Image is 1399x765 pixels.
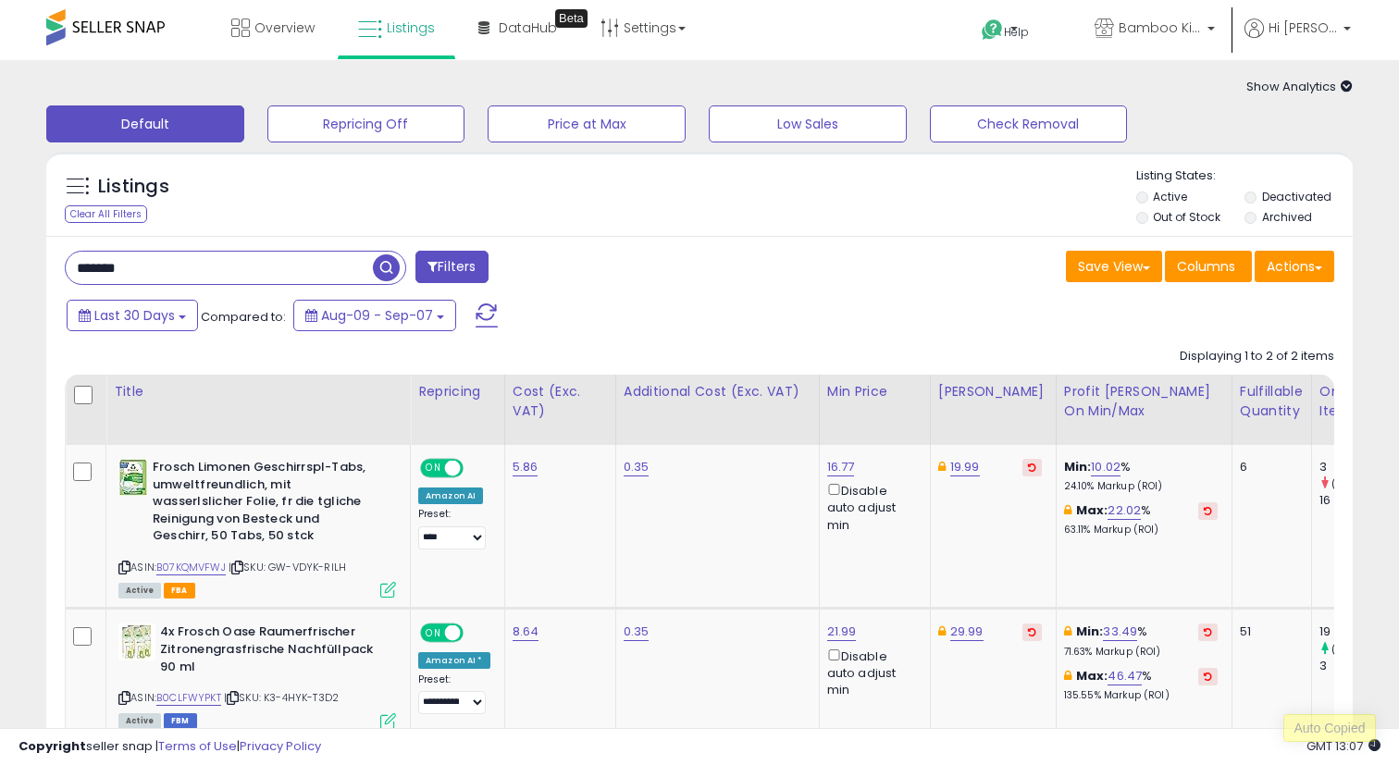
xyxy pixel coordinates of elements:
[118,623,155,660] img: 51V3UOM0oDL._SL40_.jpg
[1269,19,1338,37] span: Hi [PERSON_NAME]
[967,5,1065,60] a: Help
[1064,623,1218,658] div: %
[461,625,490,641] span: OFF
[513,382,608,421] div: Cost (Exc. VAT)
[1136,167,1354,185] p: Listing States:
[1180,348,1334,365] div: Displaying 1 to 2 of 2 items
[1165,251,1252,282] button: Columns
[118,459,396,596] div: ASIN:
[1244,19,1351,60] a: Hi [PERSON_NAME]
[114,382,402,401] div: Title
[1056,375,1232,445] th: The percentage added to the cost of goods (COGS) that forms the calculator for Min & Max prices.
[1064,459,1218,493] div: %
[827,480,916,534] div: Disable auto adjust min
[1283,714,1376,742] div: Auto Copied
[950,458,980,476] a: 19.99
[950,623,984,641] a: 29.99
[1319,492,1394,509] div: 16
[1255,251,1334,282] button: Actions
[153,459,378,549] b: Frosch Limonen Geschirrspl-Tabs, umweltfreundlich, mit wasserlslicher Folie, fr die tgliche Reini...
[98,174,169,200] h5: Listings
[156,560,226,575] a: B07KQMVFWJ
[1064,382,1224,421] div: Profit [PERSON_NAME] on Min/Max
[321,306,433,325] span: Aug-09 - Sep-07
[229,560,346,574] span: | SKU: GW-VDYK-RILH
[19,738,321,756] div: seller snap | |
[201,308,286,326] span: Compared to:
[1240,382,1304,421] div: Fulfillable Quantity
[240,737,321,755] a: Privacy Policy
[827,382,922,401] div: Min Price
[827,458,855,476] a: 16.77
[1103,623,1137,641] a: 33.49
[422,461,445,476] span: ON
[1064,689,1218,702] p: 135.55% Markup (ROI)
[1004,24,1029,40] span: Help
[1064,668,1218,702] div: %
[1319,459,1394,475] div: 3
[46,105,244,142] button: Default
[1306,737,1380,755] span: 2025-10-8 13:07 GMT
[930,105,1128,142] button: Check Removal
[387,19,435,37] span: Listings
[1064,480,1218,493] p: 24.10% Markup (ROI)
[118,583,161,598] span: All listings currently available for purchase on Amazon
[158,737,237,755] a: Terms of Use
[267,105,465,142] button: Repricing Off
[118,713,161,729] span: All listings currently available for purchase on Amazon
[1064,646,1218,659] p: 71.63% Markup (ROI)
[164,583,195,598] span: FBA
[418,673,490,715] div: Preset:
[224,690,339,705] span: | SKU: K3-4HYK-T3D2
[1153,189,1187,204] label: Active
[418,508,490,549] div: Preset:
[67,300,198,331] button: Last 30 Days
[422,625,445,641] span: ON
[1076,501,1108,519] b: Max:
[94,306,175,325] span: Last 30 Days
[1331,642,1384,657] small: (533.33%)
[1240,623,1297,640] div: 51
[1331,476,1380,491] small: (-81.25%)
[415,251,488,283] button: Filters
[1064,458,1092,475] b: Min:
[624,458,650,476] a: 0.35
[254,19,315,37] span: Overview
[1076,667,1108,685] b: Max:
[1119,19,1202,37] span: Bamboo Kiss
[1076,623,1104,640] b: Min:
[827,646,916,699] div: Disable auto adjust min
[499,19,557,37] span: DataHub
[293,300,456,331] button: Aug-09 - Sep-07
[1246,78,1353,95] span: Show Analytics
[555,9,588,28] div: Tooltip anchor
[164,713,197,729] span: FBM
[118,459,148,496] img: 51QTUO+PLRL._SL40_.jpg
[1240,459,1297,475] div: 6
[513,623,539,641] a: 8.64
[1091,458,1120,476] a: 10.02
[1262,209,1312,225] label: Archived
[1262,189,1331,204] label: Deactivated
[1319,658,1394,674] div: 3
[1108,501,1141,520] a: 22.02
[1319,623,1394,640] div: 19
[1108,667,1142,685] a: 46.47
[1064,502,1218,537] div: %
[418,652,490,669] div: Amazon AI *
[418,487,483,504] div: Amazon AI
[938,382,1048,401] div: [PERSON_NAME]
[624,382,811,401] div: Additional Cost (Exc. VAT)
[709,105,907,142] button: Low Sales
[981,19,1004,42] i: Get Help
[156,690,221,706] a: B0CLFWYPKT
[1064,524,1218,537] p: 63.11% Markup (ROI)
[1066,251,1162,282] button: Save View
[1153,209,1220,225] label: Out of Stock
[488,105,686,142] button: Price at Max
[827,623,857,641] a: 21.99
[418,382,497,401] div: Repricing
[513,458,539,476] a: 5.86
[118,623,396,726] div: ASIN:
[65,205,147,223] div: Clear All Filters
